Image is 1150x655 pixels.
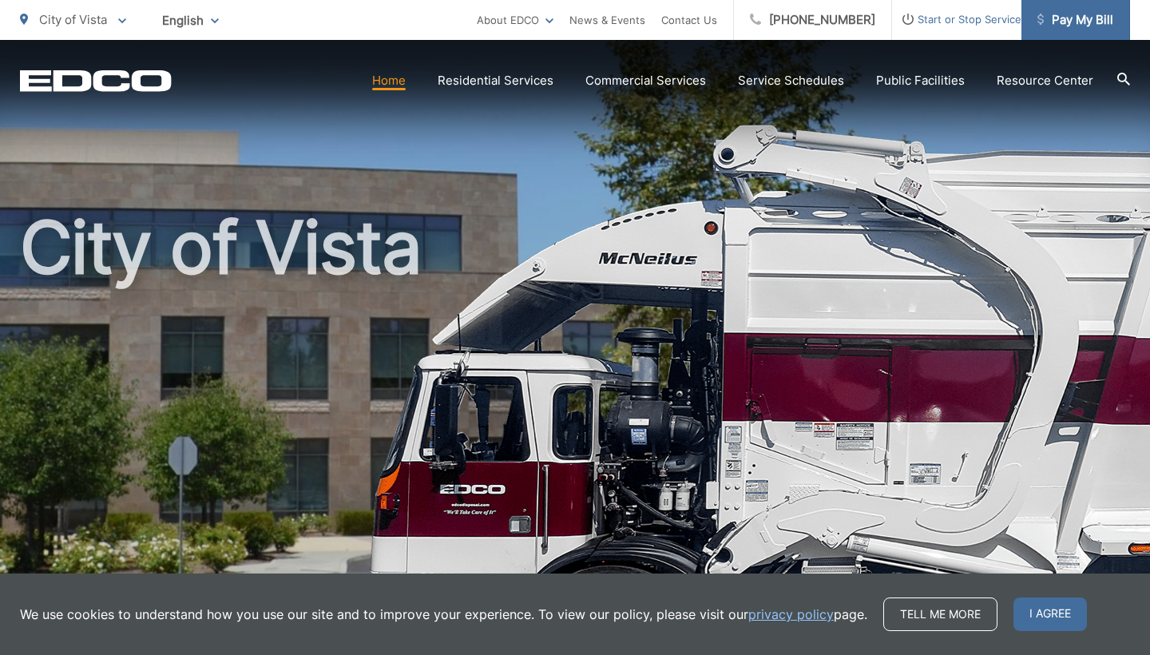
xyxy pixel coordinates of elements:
[585,71,706,90] a: Commercial Services
[477,10,553,30] a: About EDCO
[876,71,965,90] a: Public Facilities
[372,71,406,90] a: Home
[1037,10,1113,30] span: Pay My Bill
[738,71,844,90] a: Service Schedules
[997,71,1093,90] a: Resource Center
[1013,597,1087,631] span: I agree
[883,597,997,631] a: Tell me more
[39,12,107,27] span: City of Vista
[20,605,867,624] p: We use cookies to understand how you use our site and to improve your experience. To view our pol...
[661,10,717,30] a: Contact Us
[150,6,231,34] span: English
[20,69,172,92] a: EDCD logo. Return to the homepage.
[438,71,553,90] a: Residential Services
[748,605,834,624] a: privacy policy
[569,10,645,30] a: News & Events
